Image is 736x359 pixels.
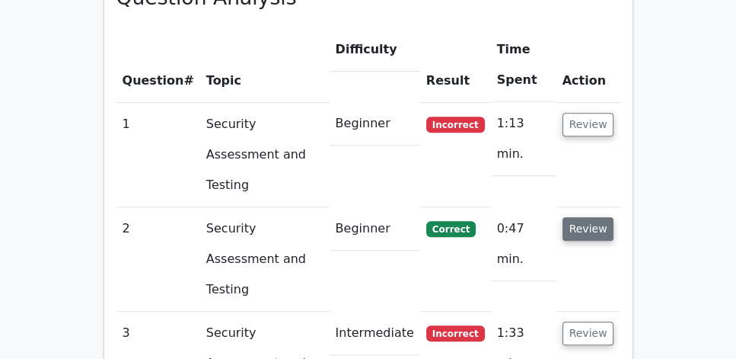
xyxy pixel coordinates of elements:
[200,207,330,312] td: Security Assessment and Testing
[556,28,620,102] th: Action
[426,117,485,132] span: Incorrect
[426,325,485,341] span: Incorrect
[200,28,330,102] th: Topic
[200,102,330,207] td: Security Assessment and Testing
[562,113,614,136] button: Review
[491,28,556,102] th: Time Spent
[330,312,420,355] td: Intermediate
[116,207,200,312] td: 2
[123,73,184,88] span: Question
[420,28,491,102] th: Result
[116,28,200,102] th: #
[491,102,556,176] td: 1:13 min.
[330,102,420,146] td: Beginner
[491,207,556,281] td: 0:47 min.
[116,102,200,207] td: 1
[562,217,614,241] button: Review
[426,221,476,236] span: Correct
[330,207,420,251] td: Beginner
[562,322,614,345] button: Review
[330,28,420,72] th: Difficulty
